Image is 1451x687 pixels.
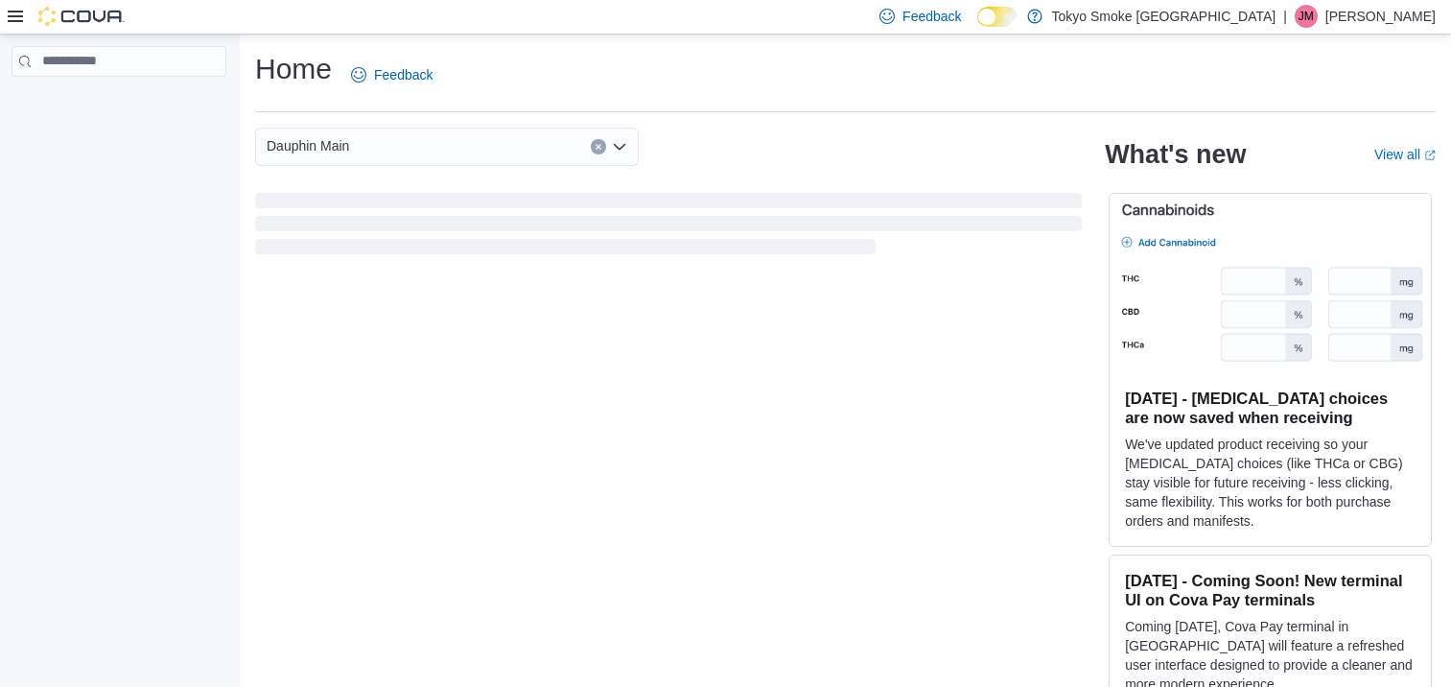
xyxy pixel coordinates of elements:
svg: External link [1424,150,1436,161]
a: View allExternal link [1374,147,1436,162]
span: Feedback [902,7,961,26]
input: Dark Mode [977,7,1018,27]
span: Feedback [374,65,433,84]
span: JM [1299,5,1314,28]
p: Tokyo Smoke [GEOGRAPHIC_DATA] [1052,5,1276,28]
h3: [DATE] - [MEDICAL_DATA] choices are now saved when receiving [1125,389,1416,427]
a: Feedback [343,56,440,94]
span: Dauphin Main [267,134,349,157]
p: We've updated product receiving so your [MEDICAL_DATA] choices (like THCa or CBG) stay visible fo... [1125,435,1416,531]
h2: What's new [1105,139,1246,170]
h3: [DATE] - Coming Soon! New terminal UI on Cova Pay terminals [1125,571,1416,609]
img: Cova [38,7,125,26]
div: Jordan McKay [1295,5,1318,28]
span: Loading [255,197,1082,258]
button: Clear input [591,139,606,154]
span: Dark Mode [977,27,978,28]
button: Open list of options [612,139,627,154]
nav: Complex example [12,81,226,127]
p: | [1283,5,1287,28]
h1: Home [255,50,332,88]
p: [PERSON_NAME] [1325,5,1436,28]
